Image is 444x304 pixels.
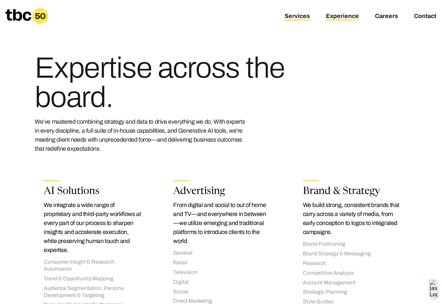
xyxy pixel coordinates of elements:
a: Careers [375,13,398,21]
li: Social [173,288,271,295]
li: Trend & Opportunity Mapping [44,275,141,282]
h2: Advertising [173,187,271,197]
p: From digital and social to out of home and TV—and everywhere in between—we utilize emerging and t... [173,201,271,246]
li: Competitive Analysis [303,270,400,277]
h2: AI Solutions [44,187,141,197]
li: Research [303,260,400,267]
li: Television [173,269,271,276]
p: We integrate a wide range of proprietary and third-party workflows at every part of our process t... [44,201,141,255]
li: Digital [173,279,271,286]
li: Strategic Planning [303,289,400,296]
a: Services [285,13,310,21]
p: We’ve mastered combining strategy and data to drive everything we do. With experts in every disci... [35,117,248,153]
li: Brand Strategy & Messaging [303,250,400,257]
p: We build strong, consistent brands that carry across a variety of media, from early conception to... [303,201,400,237]
a: Experience [326,13,359,21]
li: Retail [173,259,271,266]
li: Consumer Insight & Research Automation [44,259,141,273]
a: Homepage [5,8,48,24]
a: Contact [414,13,436,21]
li: Audience Segmentation, Persona Development & Targeting [44,285,141,299]
h1: Expertise across the board. [35,53,291,112]
h2: Brand & Strategy [303,187,400,197]
li: General [173,250,271,257]
li: Brand Positioning [303,241,400,248]
li: Account Management [303,279,400,286]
